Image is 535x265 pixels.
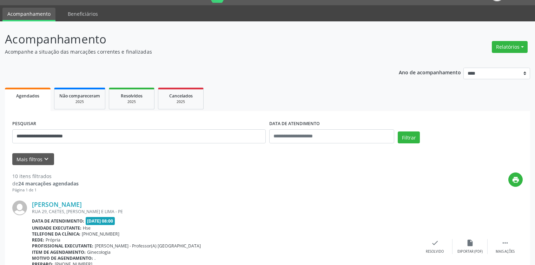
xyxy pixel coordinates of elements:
button: print [508,172,523,187]
div: Exportar (PDF) [457,249,483,254]
span: Não compareceram [59,93,100,99]
b: Unidade executante: [32,225,81,231]
a: Acompanhamento [2,8,55,21]
b: Item de agendamento: [32,249,86,255]
i: check [431,239,439,247]
span: Hse [83,225,91,231]
label: PESQUISAR [12,118,36,129]
b: Telefone da clínica: [32,231,80,237]
span: Própria [46,237,60,243]
b: Rede: [32,237,44,243]
span: Ginecologia [87,249,111,255]
p: Ano de acompanhamento [399,68,461,76]
i: keyboard_arrow_down [42,155,50,163]
span: [PERSON_NAME] - Professor(A) [GEOGRAPHIC_DATA] [95,243,201,249]
b: Data de atendimento: [32,218,84,224]
b: Motivo de agendamento: [32,255,93,261]
button: Filtrar [398,131,420,143]
div: RUA 29, CAETES, [PERSON_NAME] E LIMA - PE [32,209,417,215]
strong: 24 marcações agendadas [18,180,79,187]
a: Beneficiários [63,8,103,20]
p: Acompanhe a situação das marcações correntes e finalizadas [5,48,372,55]
div: 10 itens filtrados [12,172,79,180]
div: Página 1 de 1 [12,187,79,193]
i: print [512,176,520,184]
div: Mais ações [496,249,515,254]
p: Acompanhamento [5,30,372,48]
div: 2025 [114,99,149,104]
div: de [12,180,79,187]
button: Mais filtroskeyboard_arrow_down [12,153,54,165]
i:  [501,239,509,247]
span: Agendados [16,93,39,99]
label: DATA DE ATENDIMENTO [269,118,320,129]
span: Cancelados [169,93,193,99]
span: Resolvidos [121,93,143,99]
div: 2025 [163,99,198,104]
span: [DATE] 08:00 [86,217,115,225]
span: [PHONE_NUMBER] [82,231,119,237]
button: Relatórios [492,41,528,53]
b: Profissional executante: [32,243,93,249]
img: img [12,201,27,215]
i: insert_drive_file [466,239,474,247]
span: . [94,255,95,261]
div: Resolvido [426,249,444,254]
div: 2025 [59,99,100,104]
a: [PERSON_NAME] [32,201,82,208]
